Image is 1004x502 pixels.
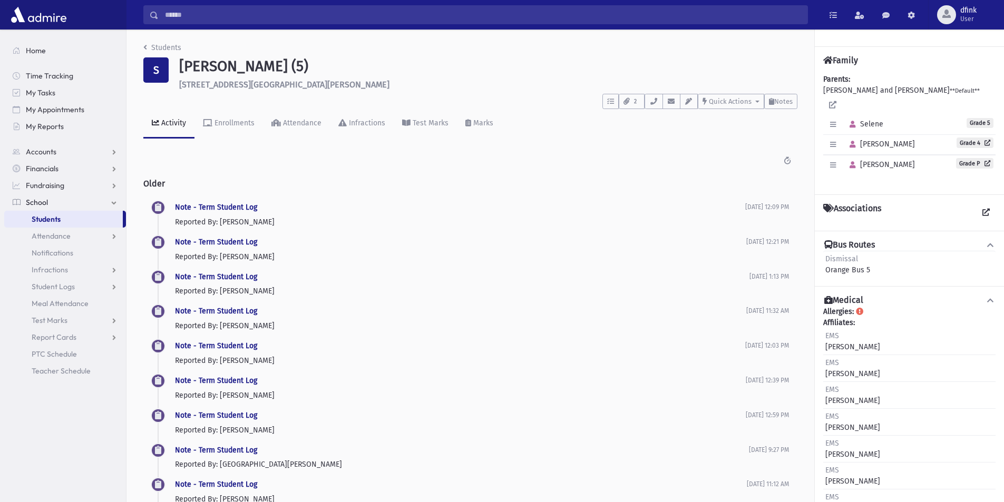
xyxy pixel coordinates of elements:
[764,94,797,109] button: Notes
[825,412,839,421] span: EMS
[4,194,126,211] a: School
[823,203,881,222] h4: Associations
[32,265,68,274] span: Infractions
[749,446,789,454] span: [DATE] 9:27 PM
[330,109,394,139] a: Infractions
[159,119,186,127] div: Activity
[175,446,257,455] a: Note - Term Student Log
[4,329,126,346] a: Report Cards
[825,493,839,501] span: EMS
[26,147,56,156] span: Accounts
[960,15,977,23] span: User
[4,143,126,160] a: Accounts
[175,320,746,331] p: Reported By: [PERSON_NAME]
[212,119,255,127] div: Enrollments
[8,4,69,25] img: AdmirePro
[175,480,257,489] a: Note - Term Student Log
[175,286,749,297] p: Reported By: [PERSON_NAME]
[175,341,257,350] a: Note - Term Student Log
[4,118,126,135] a: My Reports
[175,307,257,316] a: Note - Term Student Log
[143,42,181,57] nav: breadcrumb
[263,109,330,139] a: Attendance
[175,411,257,420] a: Note - Term Student Log
[175,459,749,470] p: Reported By: [GEOGRAPHIC_DATA][PERSON_NAME]
[281,119,321,127] div: Attendance
[823,75,850,84] b: Parents:
[4,42,126,59] a: Home
[823,240,996,251] button: Bus Routes
[471,119,493,127] div: Marks
[179,80,797,90] h6: [STREET_ADDRESS][GEOGRAPHIC_DATA][PERSON_NAME]
[709,97,752,105] span: Quick Actions
[774,97,793,105] span: Notes
[4,295,126,312] a: Meal Attendance
[824,240,875,251] h4: Bus Routes
[747,480,789,488] span: [DATE] 11:12 AM
[175,390,746,401] p: Reported By: [PERSON_NAME]
[824,295,863,306] h4: Medical
[825,357,880,379] div: [PERSON_NAME]
[825,439,839,448] span: EMS
[32,248,73,258] span: Notifications
[749,273,789,280] span: [DATE] 1:13 PM
[960,6,977,15] span: dfink
[26,71,73,81] span: Time Tracking
[845,120,883,129] span: Selene
[26,88,55,97] span: My Tasks
[26,181,64,190] span: Fundraising
[4,346,126,362] a: PTC Schedule
[32,231,71,241] span: Attendance
[698,94,764,109] button: Quick Actions
[631,97,640,106] span: 2
[619,94,645,109] button: 2
[845,140,915,149] span: [PERSON_NAME]
[4,84,126,101] a: My Tasks
[411,119,449,127] div: Test Marks
[194,109,263,139] a: Enrollments
[32,214,61,224] span: Students
[175,238,257,247] a: Note - Term Student Log
[746,307,789,314] span: [DATE] 11:32 AM
[394,109,457,139] a: Test Marks
[825,330,880,352] div: [PERSON_NAME]
[143,109,194,139] a: Activity
[825,331,839,340] span: EMS
[143,43,181,52] a: Students
[825,411,880,433] div: [PERSON_NAME]
[845,160,915,169] span: [PERSON_NAME]
[26,46,46,55] span: Home
[823,307,854,316] b: Allergies:
[4,312,126,329] a: Test Marks
[26,164,59,173] span: Financials
[4,177,126,194] a: Fundraising
[457,109,502,139] a: Marks
[4,211,123,228] a: Students
[175,355,745,366] p: Reported By: [PERSON_NAME]
[32,332,76,342] span: Report Cards
[967,118,993,128] span: Grade 5
[175,251,746,262] p: Reported By: [PERSON_NAME]
[825,385,839,394] span: EMS
[32,299,89,308] span: Meal Attendance
[159,5,807,24] input: Search
[143,170,797,197] h2: Older
[825,466,839,475] span: EMS
[823,55,858,65] h4: Family
[957,137,993,148] a: Grade 4
[977,203,996,222] a: View all Associations
[825,438,880,460] div: [PERSON_NAME]
[825,254,858,263] span: Dismissal
[746,411,789,419] span: [DATE] 12:59 PM
[4,101,126,118] a: My Appointments
[4,160,126,177] a: Financials
[823,318,855,327] b: Affiliates:
[4,362,126,379] a: Teacher Schedule
[143,57,169,83] div: S
[746,238,789,245] span: [DATE] 12:21 PM
[26,122,64,131] span: My Reports
[823,74,996,186] div: [PERSON_NAME] and [PERSON_NAME]
[32,349,77,359] span: PTC Schedule
[956,158,993,169] a: Grade P
[4,261,126,278] a: Infractions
